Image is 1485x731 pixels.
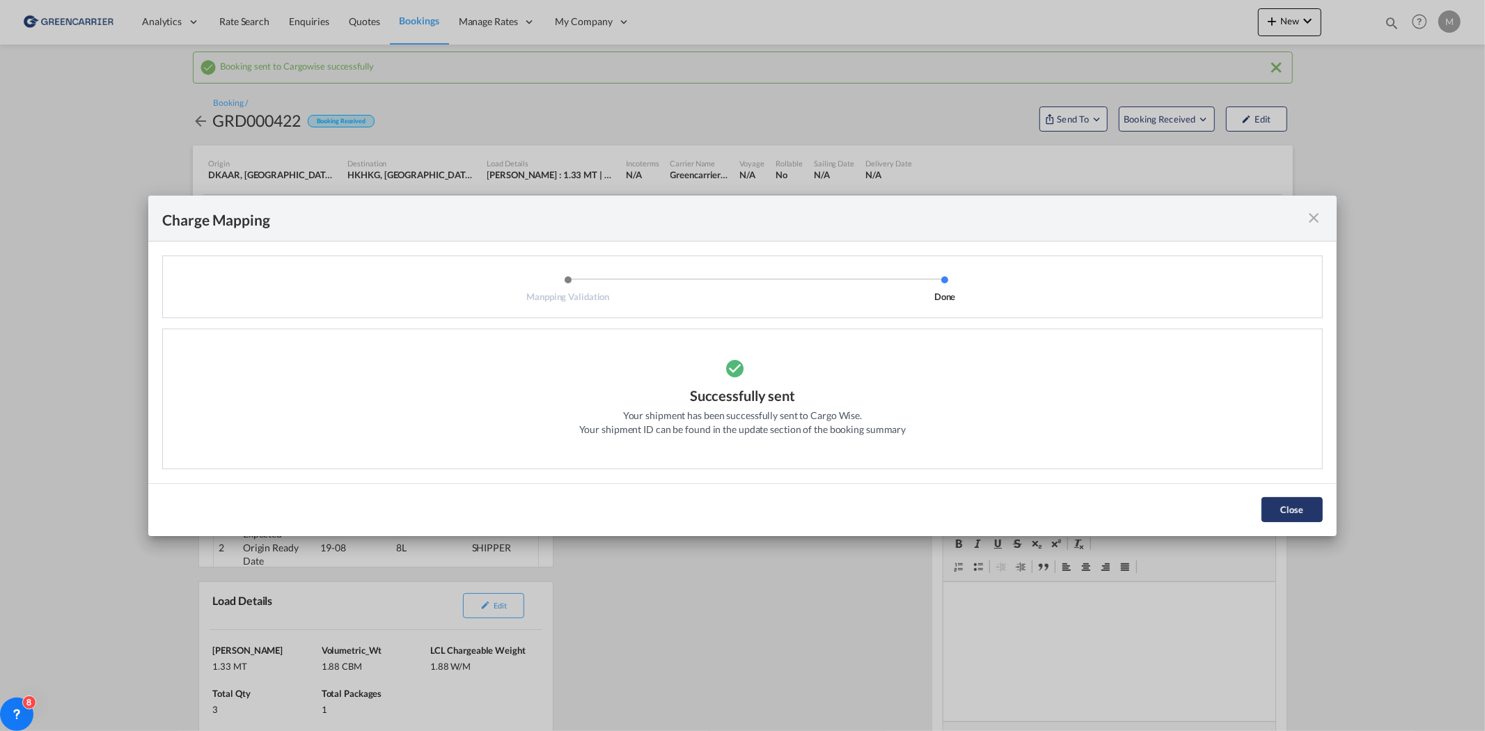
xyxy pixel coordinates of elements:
[756,275,1133,303] li: Done
[148,196,1336,536] md-dialog: Manpping ValidationDone ...
[690,386,795,409] div: Successfully sent
[579,423,906,437] div: Your shipment ID can be found in the update section of the booking summary
[623,409,863,423] div: Your shipment has been successfully sent to Cargo Wise.
[1262,497,1323,522] button: Close
[725,351,760,386] md-icon: icon-checkbox-marked-circle
[14,14,318,29] body: Editor, editor4
[162,210,270,227] div: Charge Mapping
[379,275,756,303] li: Manpping Validation
[1306,210,1323,226] md-icon: icon-close fg-AAA8AD cursor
